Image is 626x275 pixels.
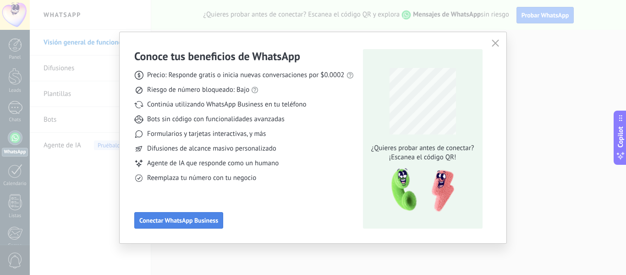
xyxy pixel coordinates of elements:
span: Formularios y tarjetas interactivas, y más [147,129,266,139]
span: Copilot [616,126,625,147]
span: Agente de IA que responde como un humano [147,159,279,168]
h3: Conoce tus beneficios de WhatsApp [134,49,300,63]
span: Riesgo de número bloqueado: Bajo [147,85,249,95]
span: Precio: Responde gratis o inicia nuevas conversaciones por $0.0002 [147,71,345,80]
span: ¿Quieres probar antes de conectar? [368,144,477,153]
img: qr-pic-1x.png [384,166,456,215]
span: Difusiones de alcance masivo personalizado [147,144,276,153]
button: Conectar WhatsApp Business [134,212,223,229]
span: Continúa utilizando WhatsApp Business en tu teléfono [147,100,306,109]
span: ¡Escanea el código QR! [368,153,477,162]
span: Conectar WhatsApp Business [139,217,218,224]
span: Reemplaza tu número con tu negocio [147,174,256,183]
span: Bots sin código con funcionalidades avanzadas [147,115,285,124]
